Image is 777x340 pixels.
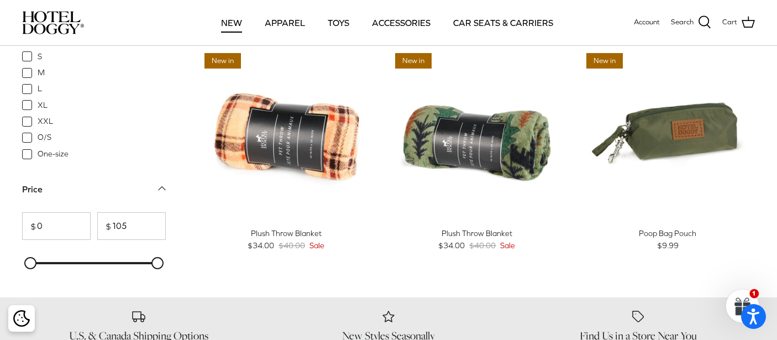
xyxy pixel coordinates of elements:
[581,227,755,239] div: Poop Bag Pouch
[722,17,737,28] span: Cart
[38,83,42,95] span: L
[38,67,45,79] span: M
[38,133,51,144] span: O/S
[469,239,496,252] span: $40.00
[22,181,166,206] a: Price
[500,239,515,252] span: Sale
[390,227,564,252] a: Plush Throw Blanket $34.00 $40.00 Sale
[362,4,440,41] a: ACCESSORIES
[38,116,53,127] span: XXL
[657,239,679,252] span: $9.99
[22,212,91,240] input: From
[671,15,711,30] a: Search
[671,17,694,28] span: Search
[438,239,465,252] span: $34.00
[634,17,660,28] a: Account
[13,310,30,327] img: Cookie policy
[395,53,432,69] span: New in
[255,4,315,41] a: APPAREL
[98,222,111,231] span: $
[97,212,166,240] input: To
[318,4,359,41] a: TOYS
[23,222,36,231] span: $
[581,48,755,222] a: Poop Bag Pouch
[309,239,324,252] span: Sale
[586,53,623,69] span: New in
[634,18,660,26] span: Account
[22,182,43,197] div: Price
[390,48,564,222] a: Plush Throw Blanket
[38,51,42,62] span: S
[22,11,84,34] img: hoteldoggycom
[199,227,373,252] a: Plush Throw Blanket $34.00 $40.00 Sale
[204,53,241,69] span: New in
[199,48,373,222] a: Plush Throw Blanket
[164,4,610,41] div: Primary navigation
[211,4,252,41] a: NEW
[8,305,35,332] div: Cookie policy
[12,309,31,328] button: Cookie policy
[38,149,69,160] span: One-size
[443,4,563,41] a: CAR SEATS & CARRIERS
[199,227,373,239] div: Plush Throw Blanket
[390,227,564,239] div: Plush Throw Blanket
[722,15,755,30] a: Cart
[581,227,755,252] a: Poop Bag Pouch $9.99
[38,100,48,111] span: XL
[248,239,274,252] span: $34.00
[279,239,305,252] span: $40.00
